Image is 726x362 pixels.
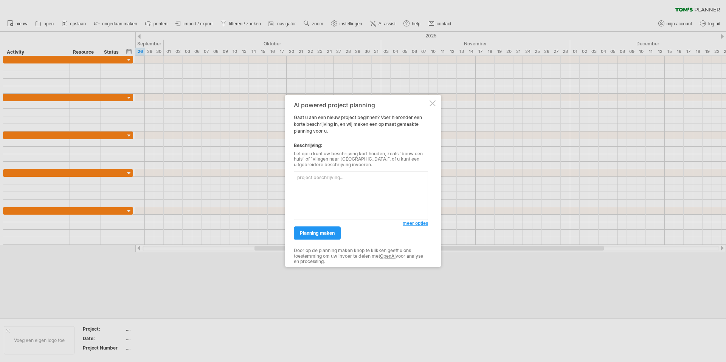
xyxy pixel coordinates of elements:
[300,231,335,236] span: planning maken
[294,102,428,260] div: Gaat u aan een nieuw project beginnen? Voer hieronder een korte beschrijving in, en wij maken een...
[380,253,396,259] a: OpenAI
[294,102,428,108] div: AI powered project planning
[294,142,428,149] div: Beschrijving:
[403,220,428,227] a: meer opties
[294,151,428,167] div: Let op: u kunt uw beschrijving kort houden, zoals "bouw een huis" of "vliegen naar [GEOGRAPHIC_DA...
[294,227,341,240] a: planning maken
[294,248,428,265] div: Door op de planning maken knop te klikken geeft u ons toestemming om uw invoer te delen met voor ...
